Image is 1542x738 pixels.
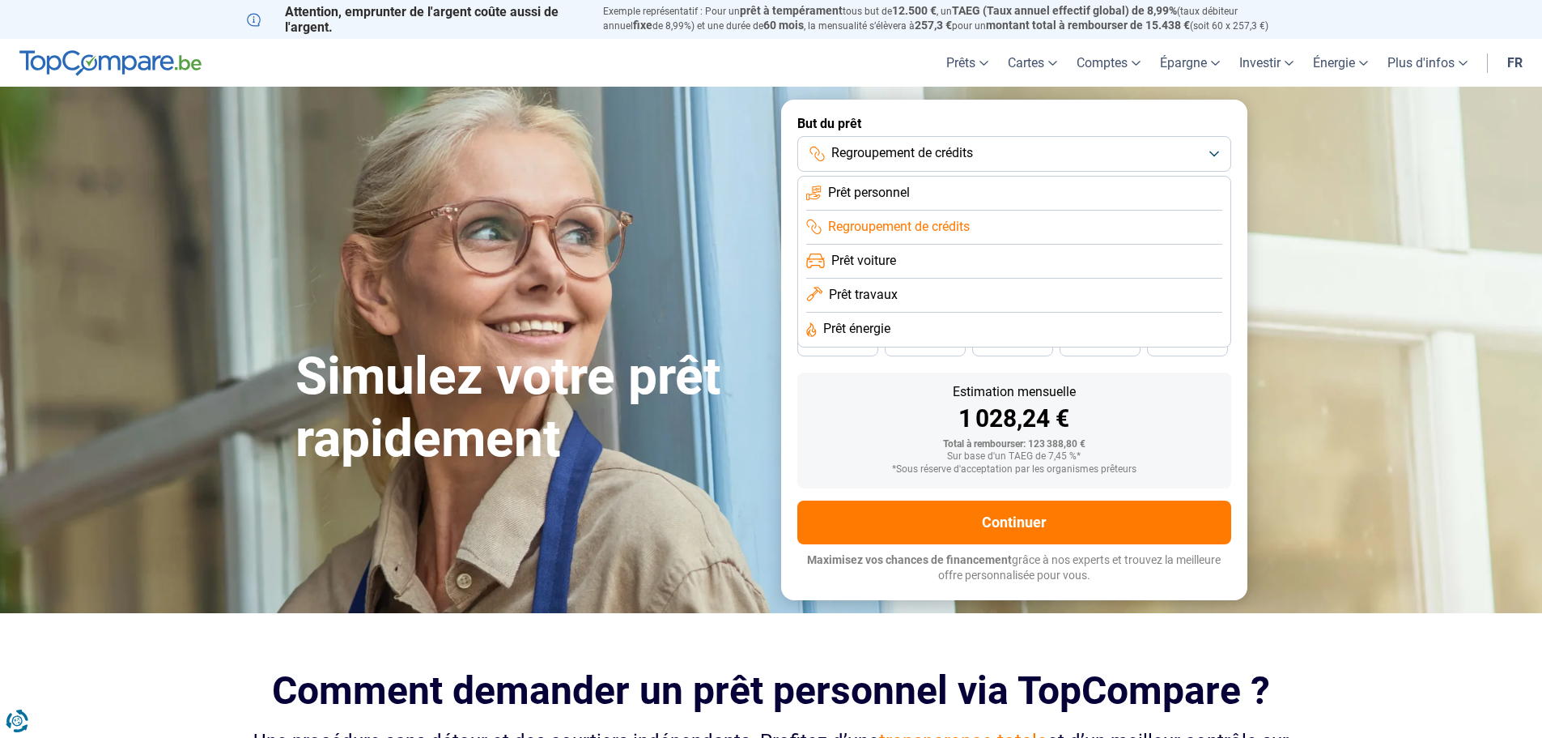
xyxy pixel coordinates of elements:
div: *Sous réserve d'acceptation par les organismes prêteurs [810,464,1218,476]
a: fr [1497,39,1532,87]
span: Regroupement de crédits [828,218,970,236]
h2: Comment demander un prêt personnel via TopCompare ? [247,668,1296,713]
span: prêt à tempérament [740,4,843,17]
a: Prêts [937,39,998,87]
div: Estimation mensuelle [810,386,1218,399]
span: Prêt énergie [823,320,890,338]
p: Attention, emprunter de l'argent coûte aussi de l'argent. [247,4,584,35]
a: Énergie [1303,39,1378,87]
span: Prêt personnel [828,184,910,202]
span: 257,3 € [915,19,952,32]
a: Plus d'infos [1378,39,1477,87]
span: montant total à rembourser de 15.438 € [986,19,1190,32]
a: Investir [1230,39,1303,87]
a: Comptes [1067,39,1150,87]
button: Continuer [797,501,1231,544]
span: 60 mois [763,19,804,32]
span: 24 mois [1170,339,1205,349]
img: TopCompare [19,50,202,76]
span: 42 mois [907,339,943,349]
div: Sur base d'un TAEG de 7,45 %* [810,451,1218,463]
span: 30 mois [1082,339,1118,349]
label: But du prêt [797,116,1231,131]
p: Exemple représentatif : Pour un tous but de , un (taux débiteur annuel de 8,99%) et une durée de ... [603,4,1296,33]
span: Prêt voiture [831,252,896,270]
span: fixe [633,19,652,32]
button: Regroupement de crédits [797,136,1231,172]
span: 48 mois [820,339,856,349]
span: 36 mois [995,339,1030,349]
span: 12.500 € [892,4,937,17]
a: Cartes [998,39,1067,87]
h1: Simulez votre prêt rapidement [295,346,762,471]
div: 1 028,24 € [810,407,1218,431]
p: grâce à nos experts et trouvez la meilleure offre personnalisée pour vous. [797,552,1231,584]
span: Regroupement de crédits [831,144,973,162]
span: Maximisez vos chances de financement [807,553,1012,566]
div: Total à rembourser: 123 388,80 € [810,439,1218,450]
span: TAEG (Taux annuel effectif global) de 8,99% [952,4,1177,17]
a: Épargne [1150,39,1230,87]
span: Prêt travaux [829,286,898,304]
